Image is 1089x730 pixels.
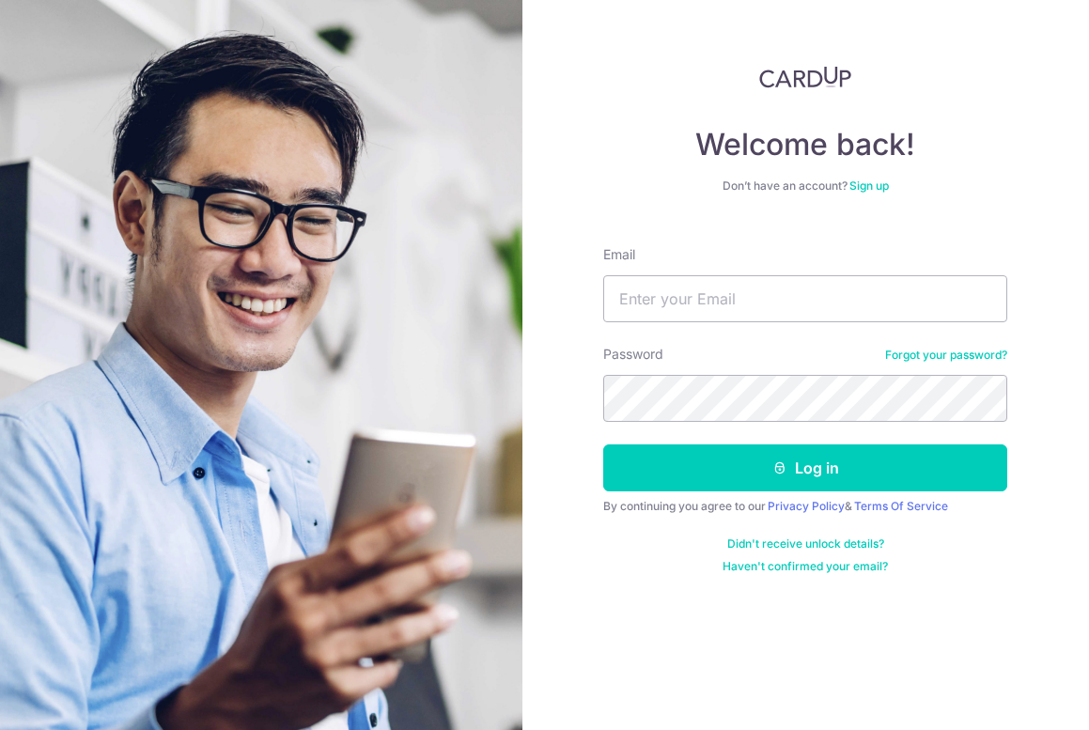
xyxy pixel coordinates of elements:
div: By continuing you agree to our & [603,499,1007,514]
input: Enter your Email [603,275,1007,322]
img: CardUp Logo [759,66,851,88]
button: Log in [603,444,1007,491]
a: Sign up [849,179,889,193]
a: Forgot your password? [885,348,1007,363]
a: Privacy Policy [768,499,845,513]
a: Haven't confirmed your email? [723,559,888,574]
label: Password [603,345,663,364]
a: Terms Of Service [854,499,948,513]
a: Didn't receive unlock details? [727,536,884,551]
h4: Welcome back! [603,126,1007,163]
label: Email [603,245,635,264]
div: Don’t have an account? [603,179,1007,194]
